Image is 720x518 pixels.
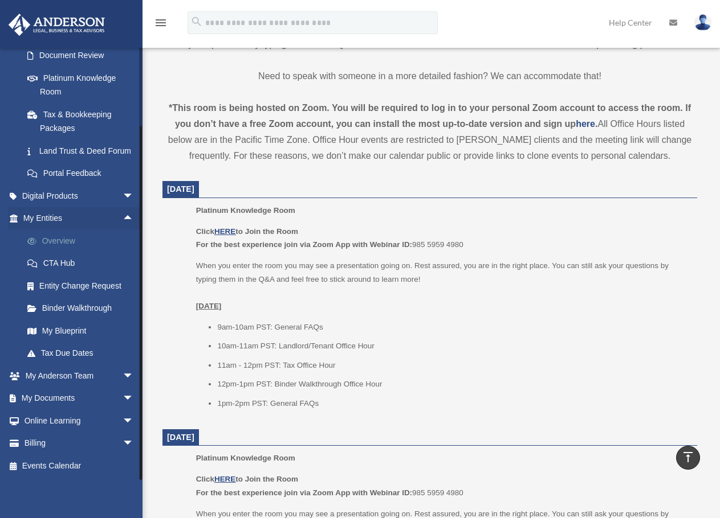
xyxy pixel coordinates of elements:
[196,225,689,252] p: 985 5959 4980
[16,67,145,103] a: Platinum Knowledge Room
[196,240,412,249] b: For the best experience join via Zoom App with Webinar ID:
[217,339,689,353] li: 10am-11am PST: Landlord/Tenant Office Hour
[16,319,151,342] a: My Blueprint
[694,14,711,31] img: User Pic
[5,14,108,36] img: Anderson Advisors Platinum Portal
[196,259,689,313] p: When you enter the room you may see a presentation going on. Rest assured, you are in the right p...
[214,475,235,483] a: HERE
[196,454,295,462] span: Platinum Knowledge Room
[676,446,700,470] a: vertical_align_top
[8,207,151,230] a: My Entitiesarrow_drop_up
[196,206,295,215] span: Platinum Knowledge Room
[169,103,691,129] strong: *This room is being hosted on Zoom. You will be required to log in to your personal Zoom account ...
[16,103,151,139] a: Tax & Bookkeeping Packages
[162,100,697,164] div: All Office Hours listed below are in the Pacific Time Zone. Office Hour events are restricted to ...
[681,450,695,464] i: vertical_align_top
[196,472,689,499] p: 985 5959 4980
[167,433,194,442] span: [DATE]
[16,139,151,162] a: Land Trust & Deed Forum
[576,119,595,129] a: here
[8,432,151,455] a: Billingarrow_drop_down
[16,252,151,275] a: CTA Hub
[214,227,235,236] a: HERE
[8,184,151,207] a: Digital Productsarrow_drop_down
[196,302,222,310] u: [DATE]
[217,320,689,334] li: 9am-10am PST: General FAQs
[8,364,151,387] a: My Anderson Teamarrow_drop_down
[16,44,151,67] a: Document Review
[16,297,151,320] a: Binder Walkthrough
[167,184,194,194] span: [DATE]
[196,227,298,236] b: Click to Join the Room
[16,162,151,185] a: Portal Feedback
[217,397,689,410] li: 1pm-2pm PST: General FAQs
[8,454,151,477] a: Events Calendar
[162,68,697,84] p: Need to speak with someone in a more detailed fashion? We can accommodate that!
[196,475,298,483] b: Click to Join the Room
[123,207,145,231] span: arrow_drop_up
[123,432,145,455] span: arrow_drop_down
[16,342,151,365] a: Tax Due Dates
[123,387,145,410] span: arrow_drop_down
[154,16,168,30] i: menu
[154,20,168,30] a: menu
[16,229,151,252] a: Overview
[123,364,145,388] span: arrow_drop_down
[8,387,151,410] a: My Documentsarrow_drop_down
[595,119,597,129] strong: .
[16,274,151,297] a: Entity Change Request
[196,488,412,497] b: For the best experience join via Zoom App with Webinar ID:
[8,409,151,432] a: Online Learningarrow_drop_down
[217,377,689,391] li: 12pm-1pm PST: Binder Walkthrough Office Hour
[190,15,203,28] i: search
[123,184,145,208] span: arrow_drop_down
[123,409,145,433] span: arrow_drop_down
[217,359,689,372] li: 11am - 12pm PST: Tax Office Hour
